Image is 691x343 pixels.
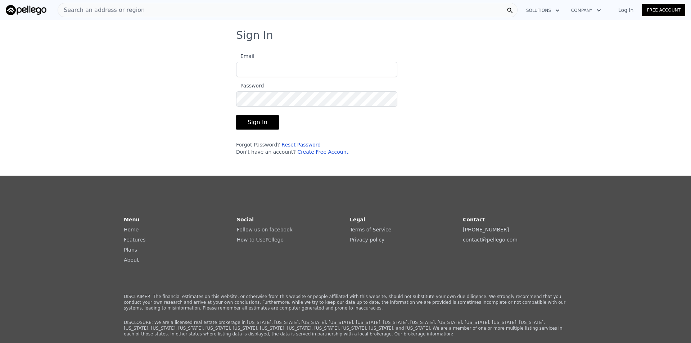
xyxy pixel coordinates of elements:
[124,294,567,311] p: DISCLAIMER: The financial estimates on this website, or otherwise from this website or people aff...
[236,141,397,155] div: Forgot Password? Don't have an account?
[236,53,254,59] span: Email
[124,257,139,263] a: About
[463,237,518,243] a: contact@pellego.com
[610,6,642,14] a: Log In
[350,227,391,233] a: Terms of Service
[520,4,565,17] button: Solutions
[297,149,348,155] a: Create Free Account
[6,5,46,15] img: Pellego
[236,62,397,77] input: Email
[237,237,284,243] a: How to UsePellego
[58,6,145,14] span: Search an address or region
[565,4,607,17] button: Company
[236,115,279,130] button: Sign In
[124,237,145,243] a: Features
[236,91,397,107] input: Password
[124,247,137,253] a: Plans
[281,142,321,148] a: Reset Password
[237,227,293,233] a: Follow us on facebook
[124,217,139,222] strong: Menu
[237,217,254,222] strong: Social
[463,217,485,222] strong: Contact
[236,83,264,89] span: Password
[124,320,567,337] p: DISCLOSURE: We are a licensed real estate brokerage in [US_STATE], [US_STATE], [US_STATE], [US_ST...
[124,227,139,233] a: Home
[236,29,455,42] h3: Sign In
[642,4,685,16] a: Free Account
[463,227,509,233] a: [PHONE_NUMBER]
[350,217,365,222] strong: Legal
[350,237,384,243] a: Privacy policy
